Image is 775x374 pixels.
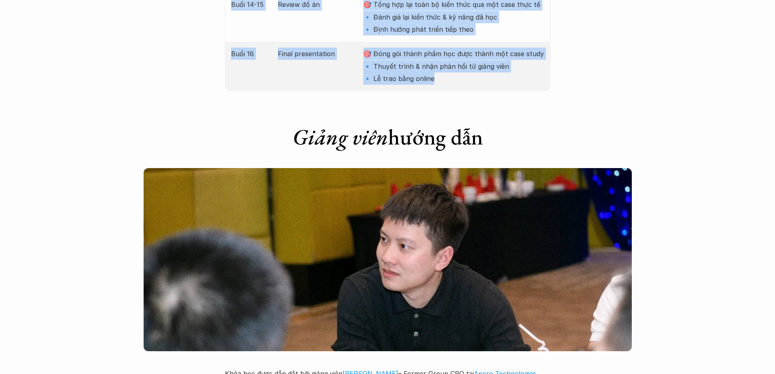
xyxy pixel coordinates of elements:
[231,48,270,60] p: Buổi 16
[278,48,355,60] p: Final presentation
[363,48,544,85] p: 🎯 Đóng gói thành phầm học được thành một case study 🔹 Thuyết trình & nhận phản hồi từ giảng viên ...
[293,122,388,151] em: Giảng viên
[225,124,550,150] h1: hướng dẫn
